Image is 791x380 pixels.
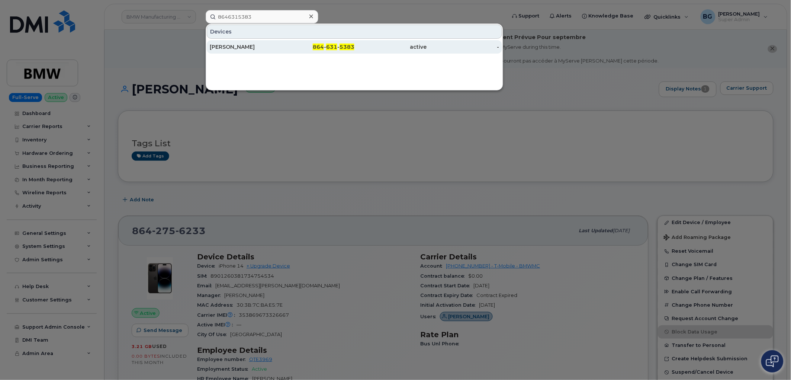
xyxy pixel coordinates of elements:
[354,43,427,51] div: active
[313,44,324,50] span: 864
[427,43,499,51] div: -
[210,43,282,51] div: [PERSON_NAME]
[340,44,354,50] span: 5383
[207,25,502,39] div: Devices
[282,43,355,51] div: - -
[766,355,779,367] img: Open chat
[207,40,502,54] a: [PERSON_NAME]864-631-5383active-
[326,44,337,50] span: 631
